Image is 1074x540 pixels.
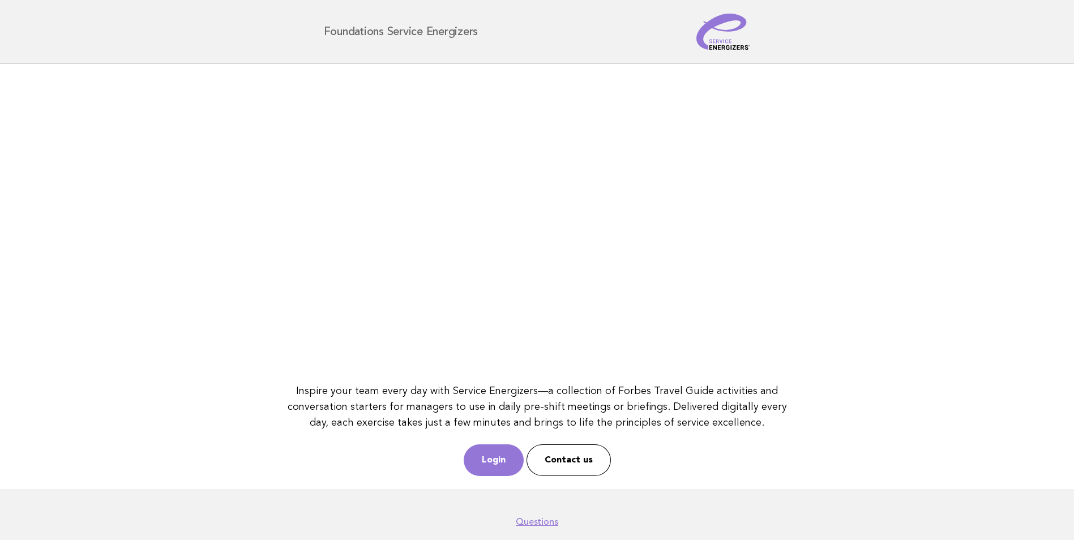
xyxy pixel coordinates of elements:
a: Contact us [527,444,611,476]
img: Service Energizers [696,14,751,50]
h1: Foundations Service Energizers [324,26,478,37]
a: Login [464,444,524,476]
a: Questions [516,516,558,528]
p: Inspire your team every day with Service Energizers—a collection of Forbes Travel Guide activitie... [282,383,792,431]
iframe: YouTube video player [282,78,792,365]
